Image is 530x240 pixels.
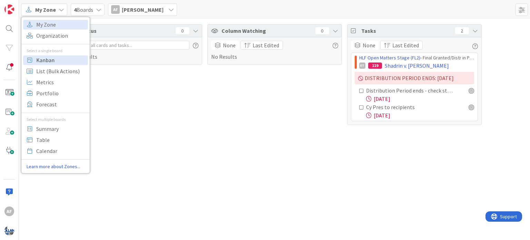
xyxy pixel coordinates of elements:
input: Search all cards and tasks... [71,41,189,50]
div: AF [4,207,14,216]
div: 119 [368,63,382,69]
span: Summary [36,124,86,134]
div: Select multiple boards [21,116,90,123]
span: None [363,41,375,49]
img: avatar [4,226,14,236]
span: Last Edited [392,41,419,49]
div: [DATE] [366,111,474,119]
a: Summary [23,124,88,134]
a: Kanban [23,55,88,65]
button: Last Edited [380,41,423,50]
span: Portfolio [36,88,86,98]
span: Shadrin v. [PERSON_NAME] [385,61,449,70]
a: Organization [23,31,88,40]
span: Support [14,1,31,9]
a: Calendar [23,146,88,156]
div: AF [111,5,120,14]
span: Boards [74,6,93,14]
span: Table [36,135,86,145]
div: No Results [71,41,198,61]
span: Calendar [36,146,86,156]
span: Organization [36,30,86,41]
span: List (Bulk Actions) [36,66,86,76]
a: Learn more about Zones... [21,163,90,170]
a: Forecast [23,99,88,109]
b: 4 [74,6,77,13]
a: Portfolio [23,88,88,98]
span: Column Watching [222,27,312,35]
span: My Zone [36,19,86,30]
a: HLF Open Matters Stage (FL2) [359,55,420,61]
div: 0 [176,27,189,34]
div: [DATE] [366,95,474,103]
button: Last Edited [241,41,283,50]
a: Metrics [23,77,88,87]
div: 2 [455,27,469,34]
a: Table [23,135,88,145]
div: Distribution Period ends - check stale date [366,86,453,95]
div: DISTRIBUTION PERIOD ENDS: [DATE] [355,72,474,84]
span: Last Edited [253,41,279,49]
span: Tasks [361,27,452,35]
div: ET [359,63,365,69]
span: Metrics [36,77,86,87]
span: Kanban [36,55,86,65]
a: My Zone [23,20,88,29]
span: My Zone [35,6,56,14]
span: Forecast [36,99,86,109]
div: No Results [211,41,338,61]
span: [PERSON_NAME] [122,6,164,14]
span: Focus [82,27,170,35]
img: Visit kanbanzone.com [4,4,14,14]
a: List (Bulk Actions) [23,66,88,76]
div: Cy Pres to recipients [366,103,439,111]
div: 0 [315,27,329,34]
span: None [223,41,236,49]
div: Select a single board [21,48,90,54]
div: › Final Granted/Distr in Progress [359,54,474,61]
